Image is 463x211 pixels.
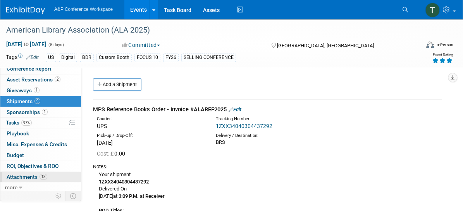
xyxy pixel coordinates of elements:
[0,74,81,85] a: Asset Reservations2
[40,174,47,180] span: 18
[97,133,204,139] div: Pick-up / Drop-Off:
[119,41,163,49] button: Committed
[65,191,81,201] td: Toggle Event Tabs
[432,53,453,57] div: Event Rating
[0,128,81,139] a: Playbook
[426,42,434,48] img: Format-Inperson.png
[7,141,67,147] span: Misc. Expenses & Credits
[34,98,40,104] span: 9
[7,152,24,158] span: Budget
[140,193,165,199] b: at Receiver
[0,172,81,182] a: Attachments18
[96,54,132,62] div: Custom Booth
[93,78,141,91] a: Add a Shipment
[425,3,440,17] img: Taylor Thompson
[55,76,60,82] span: 2
[48,42,64,47] span: (5 days)
[435,42,453,48] div: In-Person
[277,43,374,48] span: [GEOGRAPHIC_DATA], [GEOGRAPHIC_DATA]
[59,54,77,62] div: Digital
[7,163,59,169] span: ROI, Objectives & ROO
[26,55,39,60] a: Edit
[34,87,40,93] span: 1
[229,107,241,112] a: Edit
[22,41,30,47] span: to
[134,54,160,62] div: FOCUS 10
[97,122,204,130] div: UPS
[0,182,81,193] a: more
[3,23,410,37] div: American Library Association (ALA 2025)
[7,87,40,93] span: Giveaways
[5,184,17,190] span: more
[52,191,65,201] td: Personalize Event Tab Strip
[163,54,179,62] div: FY26
[216,116,353,122] div: Tracking Number:
[0,96,81,107] a: Shipments9
[97,139,204,147] div: [DATE]
[0,161,81,171] a: ROI, Objectives & ROO
[0,139,81,150] a: Misc. Expenses & Credits
[7,130,29,137] span: Playbook
[0,150,81,161] a: Budget
[99,179,149,185] b: 1ZXX34040304437292
[0,85,81,96] a: Giveaways1
[7,98,40,104] span: Shipments
[7,66,52,72] span: Conference Report
[7,174,47,180] span: Attachments
[7,109,48,115] span: Sponsorships
[6,7,45,14] img: ExhibitDay
[42,109,48,115] span: 1
[216,123,272,129] a: 1ZXX34040304437292
[54,7,113,12] span: A&P Conference Workspace
[7,76,60,83] span: Asset Reservations
[0,107,81,118] a: Sponsorships1
[0,64,81,74] a: Conference Report
[384,40,453,52] div: Event Format
[46,54,56,62] div: US
[97,150,114,157] span: Cost: £
[216,133,323,139] div: Delivery / Destination:
[181,54,236,62] div: SELLING CONFERENCE
[93,105,442,114] div: MPS Reference Books Order - Invoice #ALAREF2025
[97,150,128,157] span: 0.00
[6,53,39,62] td: Tags
[21,120,32,126] span: 97%
[93,163,442,170] div: Notes:
[97,116,204,122] div: Courier:
[113,193,139,199] b: at 3:09 P.M.
[80,54,94,62] div: BDR
[0,118,81,128] a: Tasks97%
[216,139,323,146] div: BRS
[6,119,32,126] span: Tasks
[6,41,46,48] span: [DATE] [DATE]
